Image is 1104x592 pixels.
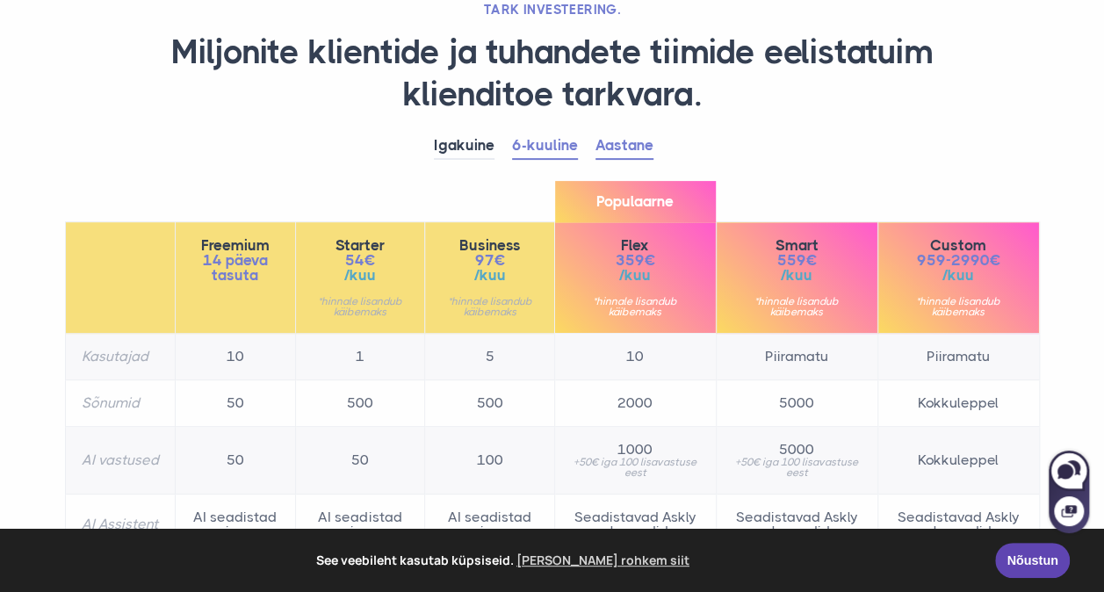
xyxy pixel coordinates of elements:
td: Seadistavad Askly eksperdid [716,495,877,555]
span: Kokkuleppel [894,453,1023,467]
span: /kuu [571,268,700,283]
td: AI seadistad ise [175,495,295,555]
td: Piiramatu [716,334,877,380]
span: See veebileht kasutab küpsiseid. [25,547,983,574]
span: /kuu [441,268,538,283]
th: Sõnumid [65,380,175,427]
td: Seadistavad Askly eksperdid [554,495,716,555]
a: learn more about cookies [514,547,692,574]
span: /kuu [312,268,409,283]
td: Piiramatu [877,334,1039,380]
span: 1000 [571,443,700,457]
th: AI vastused [65,427,175,495]
span: 54€ [312,253,409,268]
td: 10 [554,334,716,380]
small: *hinnale lisandub käibemaks [571,296,700,317]
span: Smart [732,238,862,253]
a: Aastane [595,133,653,160]
td: 500 [425,380,555,427]
small: *hinnale lisandub käibemaks [732,296,862,317]
span: 5000 [732,443,862,457]
span: 14 päeva tasuta [191,253,279,283]
td: 50 [175,380,295,427]
td: 100 [425,427,555,495]
h2: TARK INVESTEERING. [65,1,1040,18]
a: Igakuine [434,133,494,160]
td: 2000 [554,380,716,427]
td: Seadistavad Askly eksperdid [877,495,1039,555]
iframe: Askly chat [1047,447,1091,535]
td: 5000 [716,380,877,427]
td: 500 [295,380,425,427]
small: +50€ iga 100 lisavastuse eest [732,457,862,478]
span: Business [441,238,538,253]
span: /kuu [894,268,1023,283]
span: Flex [571,238,700,253]
small: *hinnale lisandub käibemaks [312,296,409,317]
td: AI seadistad ise [295,495,425,555]
span: Populaarne [555,181,716,222]
small: *hinnale lisandub käibemaks [894,296,1023,317]
span: /kuu [732,268,862,283]
span: Starter [312,238,409,253]
td: 5 [425,334,555,380]
td: 10 [175,334,295,380]
td: 1 [295,334,425,380]
a: 6-kuuline [512,133,578,160]
h1: Miljonite klientide ja tuhandete tiimide eelistatuim klienditoe tarkvara. [65,32,1040,115]
td: 50 [175,427,295,495]
span: 359€ [571,253,700,268]
span: Freemium [191,238,279,253]
span: 97€ [441,253,538,268]
a: Nõustun [995,543,1070,578]
td: Kokkuleppel [877,380,1039,427]
td: AI seadistad ise [425,495,555,555]
th: Kasutajad [65,334,175,380]
td: 50 [295,427,425,495]
small: +50€ iga 100 lisavastuse eest [571,457,700,478]
span: 559€ [732,253,862,268]
span: 959-2990€ [894,253,1023,268]
span: Custom [894,238,1023,253]
th: AI Assistent [65,495,175,555]
small: *hinnale lisandub käibemaks [441,296,538,317]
